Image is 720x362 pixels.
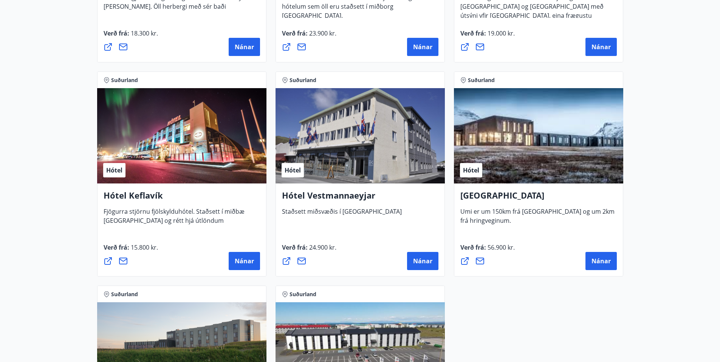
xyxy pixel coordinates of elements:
span: Hótel [106,166,122,174]
button: Nánar [407,38,438,56]
span: Staðsett miðsvæðis í [GEOGRAPHIC_DATA] [282,207,402,222]
span: Nánar [235,257,254,265]
span: Verð frá : [104,243,158,258]
span: Hótel [285,166,301,174]
span: 24.900 kr. [308,243,336,252]
h4: Hótel Vestmannaeyjar [282,190,438,207]
button: Nánar [585,38,617,56]
span: Suðurland [468,76,495,84]
h4: [GEOGRAPHIC_DATA] [460,190,617,207]
span: Nánar [591,43,611,51]
span: Verð frá : [104,29,158,44]
span: Suðurland [111,291,138,298]
button: Nánar [585,252,617,270]
span: Nánar [235,43,254,51]
h4: Hótel Keflavík [104,190,260,207]
button: Nánar [407,252,438,270]
span: Umi er um 150km frá [GEOGRAPHIC_DATA] og um 2km frá hringveginum. [460,207,615,231]
span: Verð frá : [460,243,515,258]
button: Nánar [229,38,260,56]
span: Hótel [463,166,479,174]
span: Nánar [591,257,611,265]
span: 23.900 kr. [308,29,336,37]
span: Suðurland [290,291,316,298]
span: 15.800 kr. [129,243,158,252]
span: 18.300 kr. [129,29,158,37]
span: Verð frá : [282,243,336,258]
span: Verð frá : [282,29,336,44]
span: 19.000 kr. [486,29,515,37]
span: Suðurland [290,76,316,84]
button: Nánar [229,252,260,270]
span: Suðurland [111,76,138,84]
span: Nánar [413,257,432,265]
span: 56.900 kr. [486,243,515,252]
span: Verð frá : [460,29,515,44]
span: Fjögurra stjörnu fjölskylduhótel. Staðsett í miðbæ [GEOGRAPHIC_DATA] og rétt hjá útlöndum [104,207,245,231]
span: Nánar [413,43,432,51]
